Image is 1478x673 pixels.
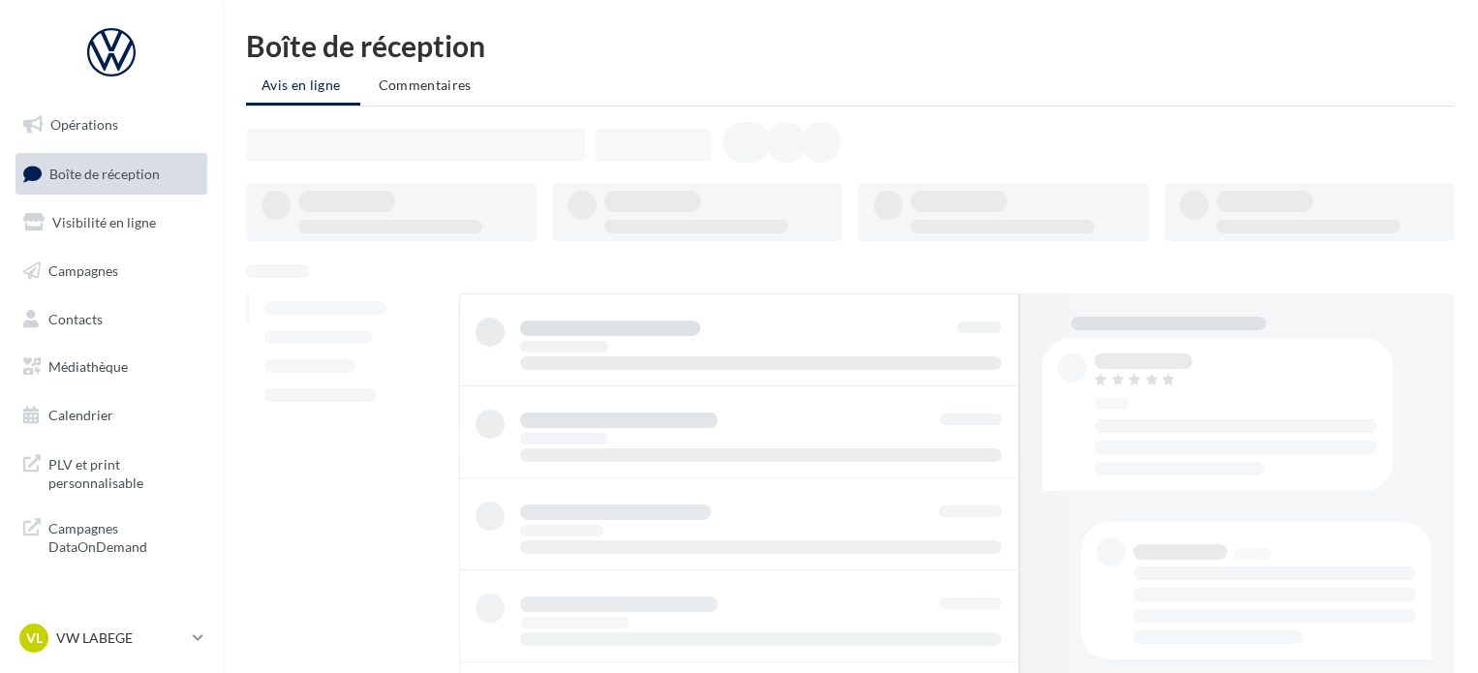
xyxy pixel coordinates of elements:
span: PLV et print personnalisable [48,451,200,493]
span: Médiathèque [48,358,128,375]
a: Boîte de réception [12,153,211,195]
span: Calendrier [48,407,113,423]
span: VL [26,628,43,648]
a: Calendrier [12,395,211,436]
a: Contacts [12,299,211,340]
span: Campagnes [48,262,118,279]
a: Campagnes [12,251,211,291]
span: Contacts [48,310,103,326]
p: VW LABEGE [56,628,185,648]
a: VL VW LABEGE [15,620,207,657]
div: Boîte de réception [246,31,1455,60]
span: Commentaires [379,76,472,93]
span: Campagnes DataOnDemand [48,515,200,557]
a: Opérations [12,105,211,145]
span: Visibilité en ligne [52,214,156,230]
a: Visibilité en ligne [12,202,211,243]
a: Campagnes DataOnDemand [12,507,211,565]
span: Boîte de réception [49,165,160,181]
a: PLV et print personnalisable [12,444,211,501]
a: Médiathèque [12,347,211,387]
span: Opérations [50,116,118,133]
